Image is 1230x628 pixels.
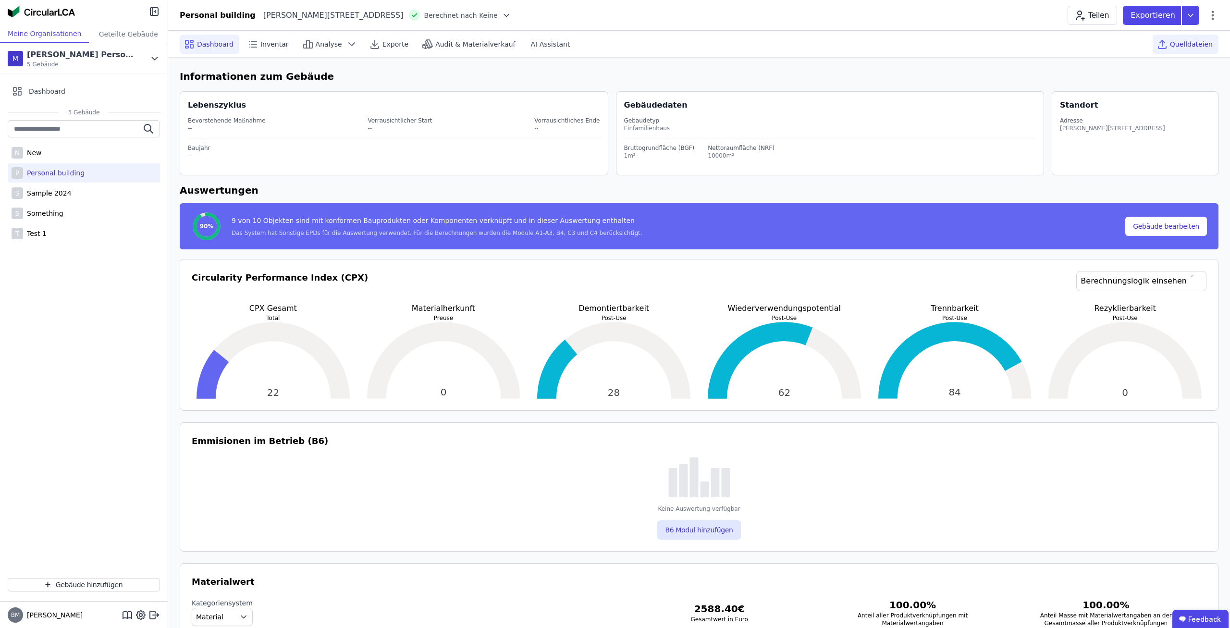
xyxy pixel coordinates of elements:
[180,10,256,21] div: Personal building
[873,314,1036,322] p: Post-Use
[180,183,1218,197] h6: Auswertungen
[12,167,23,179] div: P
[362,314,525,322] p: Preuse
[196,612,223,622] span: Material
[532,314,695,322] p: Post-Use
[1044,314,1206,322] p: Post-Use
[23,610,83,620] span: [PERSON_NAME]
[23,209,63,218] div: Something
[192,303,355,314] p: CPX Gesamt
[27,61,137,68] span: 5 Gebäude
[382,39,408,49] span: Exporte
[260,39,289,49] span: Inventar
[59,109,110,116] span: 5 Gebäude
[8,51,23,66] div: M
[703,314,866,322] p: Post-Use
[12,147,23,159] div: N
[316,39,342,49] span: Analyse
[708,144,775,152] div: Nettoraumfläche (NRF)
[368,117,432,124] div: Vorrausichtlicher Start
[424,11,497,20] span: Berechnet nach Keine
[624,124,1036,132] div: Einfamilienhaus
[192,575,1206,589] h3: Materialwert
[192,608,253,626] button: Material
[1131,10,1177,21] p: Exportieren
[8,6,75,17] img: Concular
[638,616,800,623] h3: Gesamtwert in Euro
[12,208,23,219] div: S
[232,229,642,237] div: Das System hat Sonstige EPDs für die Auswertung verwendet. Für die Berechnungen wurden die Module...
[624,144,695,152] div: Bruttogrundfläche (BGF)
[1025,598,1187,612] h3: 100.00 %
[197,39,234,49] span: Dashboard
[1170,39,1213,49] span: Quelldateien
[624,117,1036,124] div: Gebäudetyp
[188,124,266,132] div: --
[200,222,214,230] span: 90%
[11,612,20,618] span: BM
[658,505,740,513] div: Keine Auswertung verfügbar
[534,117,600,124] div: Vorrausichtliches Ende
[180,69,1218,84] h6: Informationen zum Gebäude
[1125,217,1207,236] button: Gebäude bearbeiten
[188,152,602,160] div: --
[256,10,404,21] div: [PERSON_NAME][STREET_ADDRESS]
[188,144,602,152] div: Baujahr
[668,457,730,497] img: empty-state
[192,598,253,608] label: Kategoriensystem
[23,229,47,238] div: Test 1
[1060,117,1165,124] div: Adresse
[192,434,328,448] h3: Emmisionen im Betrieb (B6)
[435,39,515,49] span: Audit & Materialverkauf
[27,49,137,61] div: [PERSON_NAME] Personal Org
[873,303,1036,314] p: Trennbarkeit
[1076,271,1206,291] a: Berechnungslogik einsehen
[657,520,740,540] button: B6 Modul hinzufügen
[624,152,695,160] div: 1m²
[638,602,800,616] h3: 2588.40 €
[8,578,160,591] button: Gebäude hinzufügen
[831,598,994,612] h3: 100.00 %
[23,168,85,178] div: Personal building
[530,39,570,49] span: AI Assistant
[232,216,642,229] div: 9 von 10 Objekten sind mit konformen Bauprodukten oder Komponenten verknüpft und in dieser Auswer...
[624,99,1044,111] div: Gebäudedaten
[12,228,23,239] div: T
[29,86,65,96] span: Dashboard
[1060,99,1098,111] div: Standort
[368,124,432,132] div: --
[23,148,42,158] div: New
[188,117,266,124] div: Bevorstehende Maßnahme
[192,271,368,303] h3: Circularity Performance Index (CPX)
[188,99,246,111] div: Lebenszyklus
[708,152,775,160] div: 10000m²
[831,612,994,627] h3: Anteil aller Produktverknüpfungen mit Materialwertangaben
[532,303,695,314] p: Demontiertbarkeit
[23,188,72,198] div: Sample 2024
[1025,612,1187,627] h3: Anteil Masse mit Materialwertangaben an der Gesamtmasse aller Produktverknüpfungen
[1060,124,1165,132] div: [PERSON_NAME][STREET_ADDRESS]
[89,25,168,43] div: Geteilte Gebäude
[1044,303,1206,314] p: Rezyklierbarkeit
[534,124,600,132] div: --
[703,303,866,314] p: Wiederverwendungspotential
[12,187,23,199] div: S
[192,314,355,322] p: Total
[362,303,525,314] p: Materialherkunft
[1068,6,1117,25] button: Teilen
